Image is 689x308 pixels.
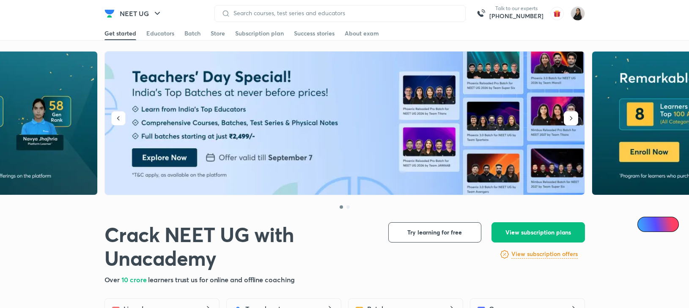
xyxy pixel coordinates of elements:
button: Try learning for free [388,222,481,243]
span: 10 crore [121,275,148,284]
div: Success stories [294,29,335,38]
div: Educators [146,29,174,38]
a: Subscription plan [235,27,284,40]
a: Success stories [294,27,335,40]
img: Manisha Gaur [571,6,585,21]
img: avatar [550,7,564,20]
span: View subscription plans [505,228,571,237]
span: Over [104,275,122,284]
div: Get started [104,29,136,38]
div: Subscription plan [235,29,284,38]
span: learners trust us for online and offline coaching [148,275,294,284]
div: Store [211,29,225,38]
input: Search courses, test series and educators [230,10,458,16]
div: Batch [184,29,200,38]
h6: View subscription offers [511,250,578,259]
img: Icon [642,221,649,228]
a: Batch [184,27,200,40]
a: Get started [104,27,136,40]
a: About exam [345,27,379,40]
h1: Crack NEET UG with Unacademy [104,222,375,270]
img: Company Logo [104,8,115,19]
a: Educators [146,27,174,40]
a: Store [211,27,225,40]
div: About exam [345,29,379,38]
a: View subscription offers [511,249,578,259]
span: Try learning for free [407,228,462,237]
img: call-us [472,5,489,22]
a: [PHONE_NUMBER] [489,12,544,20]
p: Talk to our experts [489,5,544,12]
button: View subscription plans [491,222,585,243]
button: NEET UG [115,5,167,22]
span: Ai Doubts [651,221,674,228]
a: Ai Doubts [637,217,679,232]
